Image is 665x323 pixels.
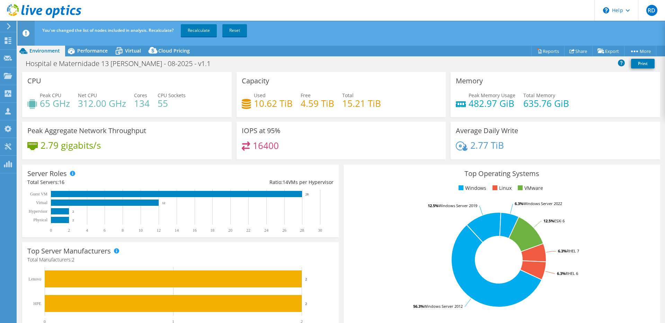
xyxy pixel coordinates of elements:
tspan: 12.5% [543,218,554,223]
text: Physical [33,218,47,222]
h3: CPU [27,77,41,85]
text: 22 [246,228,250,233]
h3: Top Server Manufacturers [27,247,111,255]
text: 6 [104,228,106,233]
text: 12 [157,228,161,233]
h3: Capacity [242,77,269,85]
text: 0 [50,228,52,233]
a: Share [564,46,593,56]
tspan: 56.3% [413,304,424,309]
tspan: RHEL 6 [566,271,578,276]
span: Cloud Pricing [158,47,190,54]
div: Ratio: VMs per Hypervisor [180,178,334,186]
text: HPE [33,301,41,306]
div: Total Servers: [27,178,180,186]
text: 2 [305,277,307,281]
h4: 4.59 TiB [301,100,334,107]
a: Recalculate [181,24,217,37]
h4: 134 [134,100,150,107]
h3: Average Daily Write [456,127,518,135]
span: Cores [134,92,147,99]
tspan: 6.3% [558,248,567,253]
text: 16 [193,228,197,233]
span: Peak CPU [40,92,61,99]
text: Virtual [36,200,48,205]
span: Total Memory [523,92,555,99]
h4: 16400 [253,142,279,149]
text: 24 [264,228,268,233]
tspan: Windows Server 2019 [438,203,477,208]
h4: 15.21 TiB [342,100,381,107]
tspan: 6.3% [515,201,523,206]
h4: 312.00 GHz [78,100,126,107]
text: 14 [175,228,179,233]
text: 28 [305,193,309,196]
tspan: 12.5% [428,203,438,208]
h3: Server Roles [27,170,67,177]
span: Used [254,92,266,99]
h3: Peak Aggregate Network Throughput [27,127,146,135]
h3: Top Operating Systems [349,170,655,177]
h4: 482.97 GiB [469,100,515,107]
text: 8 [122,228,124,233]
h4: 635.76 GiB [523,100,569,107]
text: 26 [282,228,286,233]
text: 4 [86,228,88,233]
text: 30 [318,228,322,233]
text: 20 [228,228,232,233]
span: Free [301,92,311,99]
span: Peak Memory Usage [469,92,515,99]
a: Export [592,46,624,56]
a: Reset [222,24,247,37]
span: Total [342,92,354,99]
h1: Hospital e Maternidade 13 [PERSON_NAME] - 08-2025 - v1.1 [23,60,221,67]
tspan: ESXi 6 [554,218,565,223]
tspan: RHEL 7 [567,248,579,253]
text: 18 [210,228,214,233]
span: CPU Sockets [158,92,186,99]
h4: 2.79 gigabits/s [41,141,101,149]
h4: 10.62 TiB [254,100,293,107]
span: RD [646,5,657,16]
text: 2 [68,228,70,233]
tspan: 6.3% [557,271,566,276]
a: Reports [531,46,565,56]
span: Performance [77,47,108,54]
text: Guest VM [30,192,47,196]
text: 12 [162,201,165,205]
span: You've changed the list of nodes included in analysis. Recalculate? [42,27,174,33]
span: Virtual [125,47,141,54]
h4: 55 [158,100,186,107]
span: 16 [59,179,64,185]
text: 2 [72,219,74,222]
h3: Memory [456,77,483,85]
svg: \n [603,7,609,13]
h4: 65 GHz [40,100,70,107]
a: Print [631,59,655,68]
h4: Total Manufacturers: [27,256,334,264]
text: Lenovo [28,277,41,282]
span: 14 [283,179,288,185]
span: 2 [72,256,74,263]
span: Net CPU [78,92,97,99]
tspan: Windows Server 2012 [424,304,463,309]
h3: IOPS at 95% [242,127,281,135]
text: 10 [139,228,143,233]
h4: 2.77 TiB [470,141,504,149]
li: Windows [457,184,486,192]
li: Linux [491,184,512,192]
text: 28 [300,228,304,233]
text: Hypervisor [29,209,47,214]
span: Environment [29,47,60,54]
text: 2 [305,302,307,306]
li: VMware [516,184,543,192]
a: More [624,46,656,56]
tspan: Windows Server 2022 [523,201,562,206]
text: 2 [72,210,74,213]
